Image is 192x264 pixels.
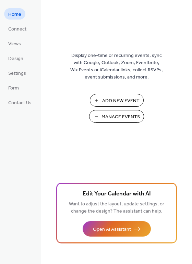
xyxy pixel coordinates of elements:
a: Design [4,52,27,64]
a: Home [4,8,25,20]
span: Add New Event [102,97,140,105]
span: Display one-time or recurring events, sync with Google, Outlook, Zoom, Eventbrite, Wix Events or ... [70,52,163,81]
span: Contact Us [8,99,32,107]
a: Settings [4,67,30,79]
a: Form [4,82,23,93]
a: Contact Us [4,97,36,108]
span: Want to adjust the layout, update settings, or change the design? The assistant can help. [69,200,164,216]
span: Form [8,85,19,92]
span: Views [8,40,21,48]
a: Connect [4,23,31,34]
span: Home [8,11,21,18]
span: Settings [8,70,26,77]
button: Open AI Assistant [83,221,151,237]
span: Design [8,55,23,62]
button: Add New Event [90,94,144,107]
span: Open AI Assistant [93,226,131,233]
span: Edit Your Calendar with AI [83,189,151,199]
button: Manage Events [89,110,144,123]
a: Views [4,38,25,49]
span: Connect [8,26,26,33]
span: Manage Events [101,113,140,121]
